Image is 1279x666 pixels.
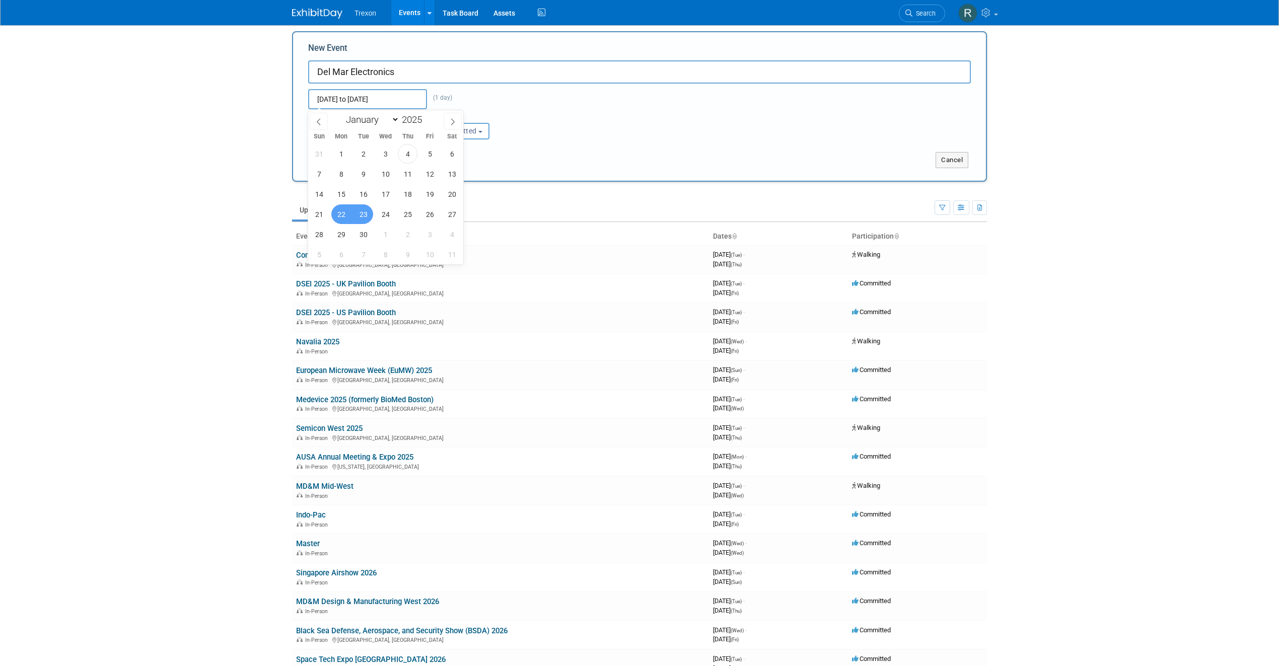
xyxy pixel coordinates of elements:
span: Mon [330,133,352,140]
select: Month [341,113,399,126]
span: [DATE] [713,366,745,374]
div: [GEOGRAPHIC_DATA], [GEOGRAPHIC_DATA] [296,376,705,384]
span: Fri [419,133,441,140]
span: September 17, 2025 [376,184,395,204]
span: October 4, 2025 [442,225,462,244]
span: (Tue) [731,281,742,286]
span: Thu [397,133,419,140]
span: Committed [852,539,891,547]
img: In-Person Event [297,522,303,527]
a: Navalia 2025 [296,337,339,346]
span: September 14, 2025 [309,184,329,204]
span: (Thu) [731,435,742,440]
span: In-Person [305,435,331,441]
span: (Fri) [731,290,739,296]
span: September 13, 2025 [442,164,462,184]
span: In-Person [305,579,331,586]
span: - [743,251,745,258]
span: October 7, 2025 [353,245,373,264]
span: (Fri) [731,348,739,354]
span: October 11, 2025 [442,245,462,264]
th: Participation [848,228,987,245]
span: September 16, 2025 [353,184,373,204]
span: September 25, 2025 [398,204,417,224]
span: Committed [852,279,891,287]
span: - [745,539,747,547]
span: (Fri) [731,319,739,325]
span: September 12, 2025 [420,164,440,184]
span: September 2, 2025 [353,144,373,164]
span: - [743,482,745,489]
span: (Fri) [731,637,739,642]
span: Committed [852,655,891,662]
a: Black Sea Defense, Aerospace, and Security Show (BSDA) 2026 [296,626,508,635]
img: In-Person Event [297,579,303,584]
span: (Tue) [731,599,742,604]
span: In-Person [305,262,331,268]
img: In-Person Event [297,464,303,469]
span: September 30, 2025 [353,225,373,244]
span: September 4, 2025 [398,144,417,164]
span: Committed [852,366,891,374]
a: MD&M Mid-West [296,482,353,491]
div: [GEOGRAPHIC_DATA], [GEOGRAPHIC_DATA] [296,635,705,643]
span: Committed [852,626,891,634]
span: [DATE] [713,539,747,547]
div: [US_STATE], [GEOGRAPHIC_DATA] [296,462,705,470]
span: September 19, 2025 [420,184,440,204]
img: ExhibitDay [292,9,342,19]
span: (Sun) [731,367,742,373]
div: [GEOGRAPHIC_DATA], [GEOGRAPHIC_DATA] [296,318,705,326]
span: In-Person [305,493,331,499]
span: [DATE] [713,520,739,528]
span: Sat [441,133,463,140]
img: In-Person Event [297,290,303,295]
span: In-Person [305,290,331,297]
span: October 10, 2025 [420,245,440,264]
span: (Tue) [731,310,742,315]
span: [DATE] [713,655,745,662]
span: September 15, 2025 [331,184,351,204]
span: (Tue) [731,397,742,402]
span: (Fri) [731,522,739,527]
span: Trexon [354,9,376,17]
img: In-Person Event [297,435,303,440]
span: In-Person [305,464,331,470]
span: September 1, 2025 [331,144,351,164]
span: September 3, 2025 [376,144,395,164]
span: September 7, 2025 [309,164,329,184]
div: Attendance / Format: [308,109,406,122]
span: September 5, 2025 [420,144,440,164]
span: [DATE] [713,289,739,297]
span: [DATE] [713,491,744,499]
span: [DATE] [713,462,742,470]
a: Upcoming21 [292,200,351,219]
span: In-Person [305,319,331,326]
span: August 31, 2025 [309,144,329,164]
a: Space Tech Expo [GEOGRAPHIC_DATA] 2026 [296,655,446,664]
span: Walking [852,424,880,431]
a: Semicon West 2025 [296,424,363,433]
input: Name of Trade Show / Conference [308,60,971,84]
span: September 6, 2025 [442,144,462,164]
span: (Tue) [731,425,742,431]
span: September 10, 2025 [376,164,395,184]
span: September 26, 2025 [420,204,440,224]
span: (Thu) [731,608,742,614]
span: September 9, 2025 [353,164,373,184]
span: [DATE] [713,308,745,316]
span: - [743,510,745,518]
img: Ryan Flores [958,4,977,23]
span: [DATE] [713,376,739,383]
span: - [743,655,745,662]
span: September 22, 2025 [331,204,351,224]
span: [DATE] [713,260,742,268]
span: (Sun) [731,579,742,585]
th: Event [292,228,709,245]
span: (Wed) [731,406,744,411]
a: Master [296,539,320,548]
span: Tue [352,133,375,140]
span: Committed [852,453,891,460]
span: [DATE] [713,626,747,634]
a: DSEI 2025 - UK Pavilion Booth [296,279,396,288]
